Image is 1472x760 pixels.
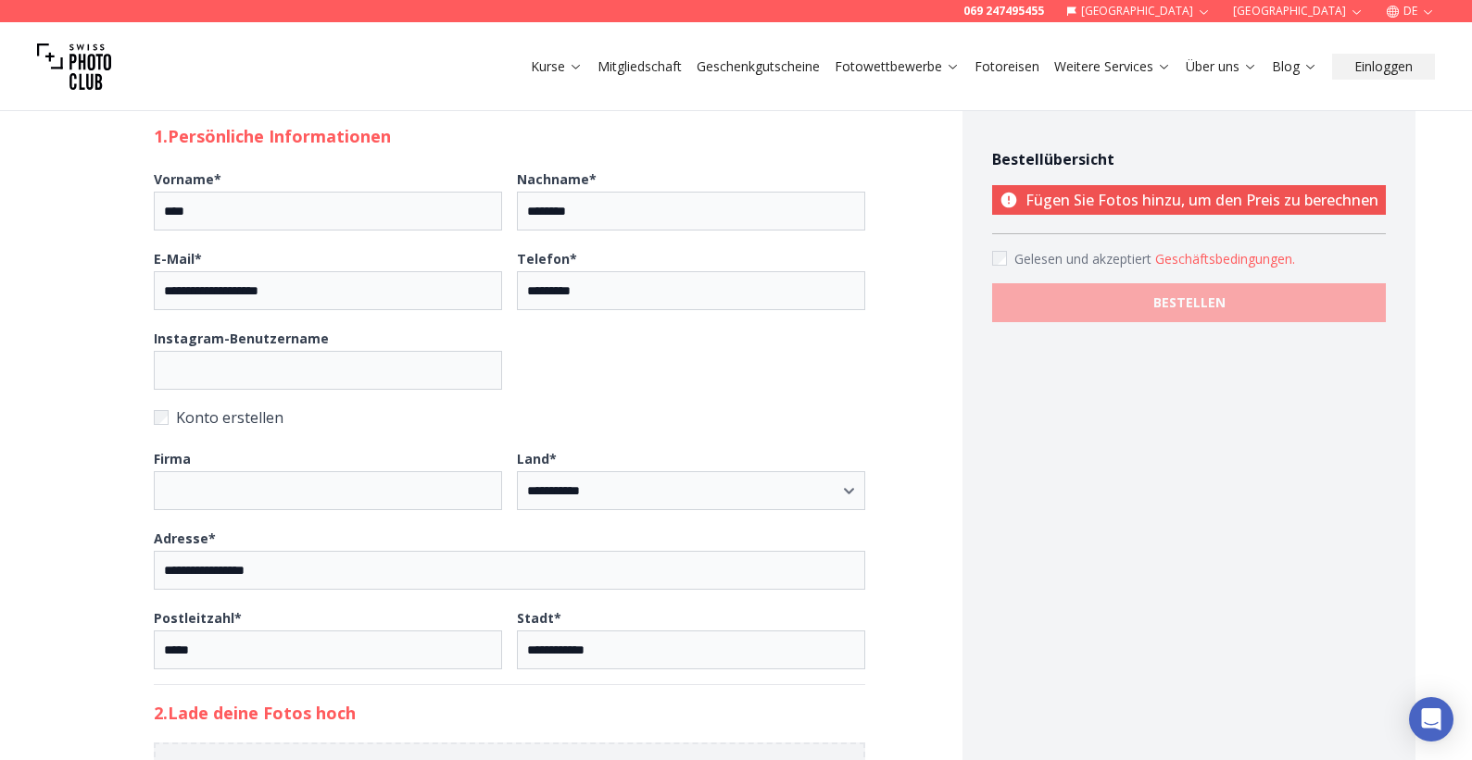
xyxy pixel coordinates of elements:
span: Gelesen und akzeptiert [1014,250,1155,268]
select: Land* [517,471,865,510]
b: Firma [154,450,191,467]
img: Swiss photo club [37,30,111,104]
a: Über uns [1186,57,1257,76]
input: Postleitzahl* [154,630,502,669]
input: Instagram-Benutzername [154,351,502,390]
b: Vorname * [154,170,221,188]
h4: Bestellübersicht [992,148,1386,170]
input: Konto erstellen [154,410,169,425]
b: Nachname * [517,170,597,188]
input: Firma [154,471,502,510]
button: Mitgliedschaft [590,54,689,80]
b: E-Mail * [154,250,202,268]
button: Accept termsGelesen und akzeptiert [1155,250,1295,268]
p: Fügen Sie Fotos hinzu, um den Preis zu berechnen [992,185,1386,215]
b: Telefon * [517,250,577,268]
a: Blog [1272,57,1317,76]
button: Fotowettbewerbe [827,54,967,80]
a: 069 247495455 [963,4,1044,19]
input: Vorname* [154,192,502,230]
button: Fotoreisen [967,54,1047,80]
h2: 1. Persönliche Informationen [154,123,865,149]
button: Einloggen [1332,54,1435,80]
input: Telefon* [517,271,865,310]
button: BESTELLEN [992,283,1386,322]
b: Postleitzahl * [154,609,242,627]
h2: 2. Lade deine Fotos hoch [154,700,865,726]
button: Weitere Services [1047,54,1178,80]
b: BESTELLEN [1153,293,1226,312]
b: Adresse * [154,530,216,547]
a: Kurse [531,57,583,76]
button: Über uns [1178,54,1264,80]
div: Open Intercom Messenger [1409,697,1453,741]
a: Weitere Services [1054,57,1171,76]
input: Stadt* [517,630,865,669]
b: Instagram-Benutzername [154,330,329,347]
a: Mitgliedschaft [598,57,682,76]
a: Fotoreisen [975,57,1039,76]
label: Konto erstellen [154,405,865,430]
b: Stadt * [517,609,561,627]
button: Kurse [523,54,590,80]
button: Blog [1264,54,1325,80]
a: Fotowettbewerbe [835,57,960,76]
button: Geschenkgutscheine [689,54,827,80]
b: Land * [517,450,557,467]
a: Geschenkgutscheine [697,57,820,76]
input: E-Mail* [154,271,502,310]
input: Adresse* [154,551,865,590]
input: Accept terms [992,251,1007,266]
input: Nachname* [517,192,865,230]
